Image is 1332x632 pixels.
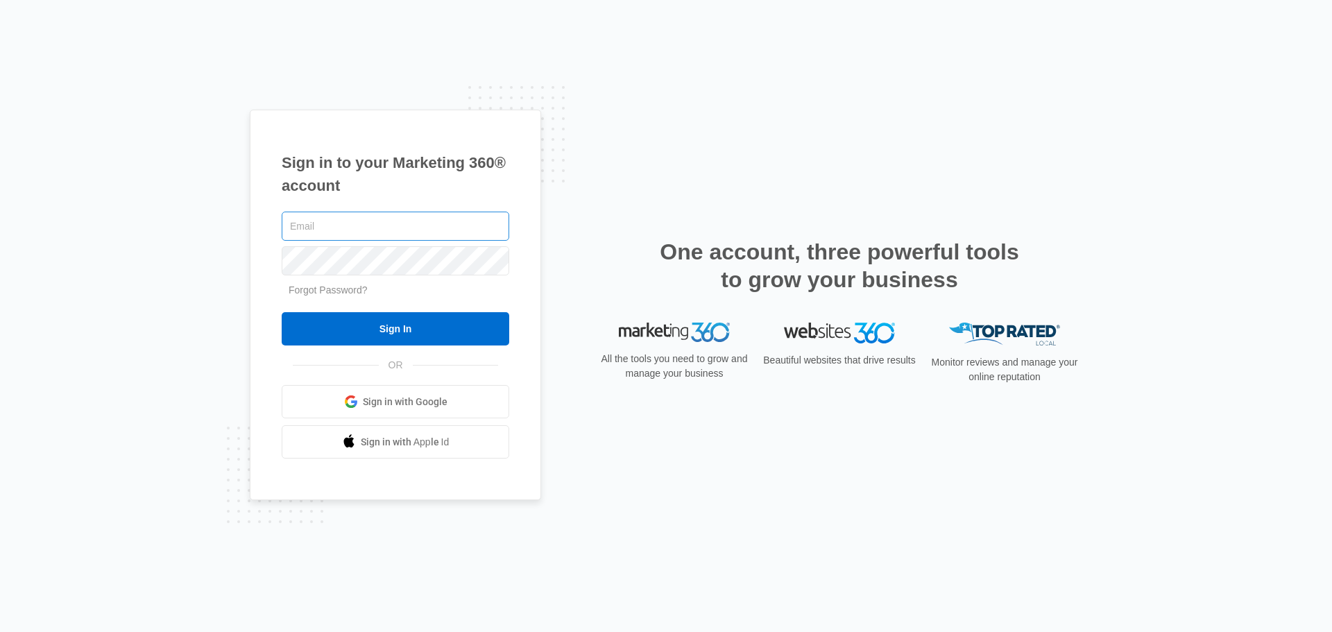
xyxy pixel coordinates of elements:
input: Sign In [282,312,509,345]
a: Sign in with Apple Id [282,425,509,459]
a: Sign in with Google [282,385,509,418]
h2: One account, three powerful tools to grow your business [656,238,1023,293]
span: OR [379,358,413,373]
h1: Sign in to your Marketing 360® account [282,151,509,197]
p: All the tools you need to grow and manage your business [597,352,752,381]
span: Sign in with Apple Id [361,435,450,450]
p: Beautiful websites that drive results [762,353,917,368]
a: Forgot Password? [289,284,368,296]
img: Websites 360 [784,323,895,343]
input: Email [282,212,509,241]
p: Monitor reviews and manage your online reputation [927,355,1082,384]
span: Sign in with Google [363,395,447,409]
img: Top Rated Local [949,323,1060,345]
img: Marketing 360 [619,323,730,342]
